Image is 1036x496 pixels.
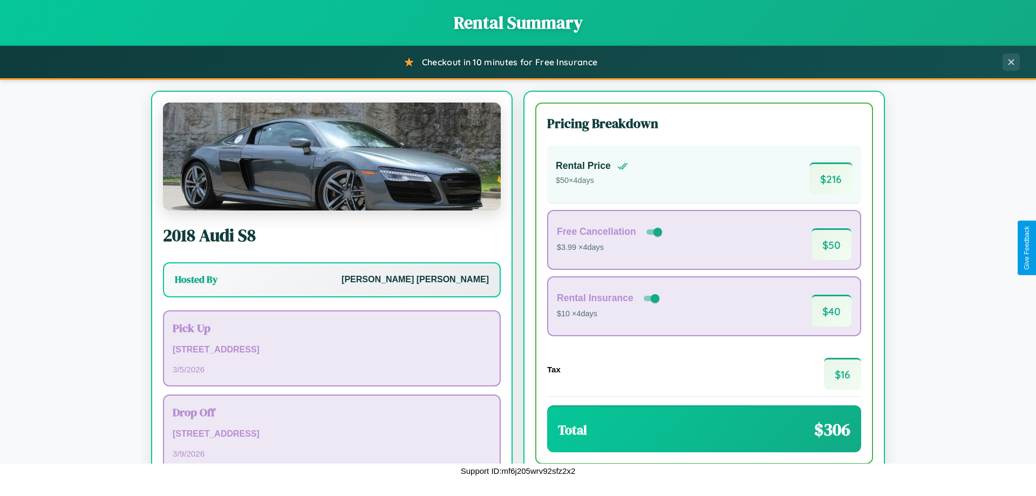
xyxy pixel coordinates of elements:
[1023,226,1031,270] div: Give Feedback
[557,307,662,321] p: $10 × 4 days
[163,223,501,247] h2: 2018 Audi S8
[11,11,1025,35] h1: Rental Summary
[173,404,491,420] h3: Drop Off
[824,358,861,390] span: $ 16
[173,446,491,461] p: 3 / 9 / 2026
[173,426,491,442] p: [STREET_ADDRESS]
[163,103,501,210] img: Audi S8
[173,342,491,358] p: [STREET_ADDRESS]
[809,162,853,194] span: $ 216
[547,365,561,374] h4: Tax
[814,418,850,441] span: $ 306
[812,295,851,327] span: $ 40
[556,174,628,188] p: $ 50 × 4 days
[175,273,217,286] h3: Hosted By
[558,421,587,439] h3: Total
[422,57,597,67] span: Checkout in 10 minutes for Free Insurance
[557,293,633,304] h4: Rental Insurance
[173,362,491,377] p: 3 / 5 / 2026
[547,114,861,132] h3: Pricing Breakdown
[556,160,611,172] h4: Rental Price
[557,241,664,255] p: $3.99 × 4 days
[342,272,489,288] p: [PERSON_NAME] [PERSON_NAME]
[812,228,851,260] span: $ 50
[557,226,636,237] h4: Free Cancellation
[461,464,576,478] p: Support ID: mf6j205wrv92sfz2x2
[173,320,491,336] h3: Pick Up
